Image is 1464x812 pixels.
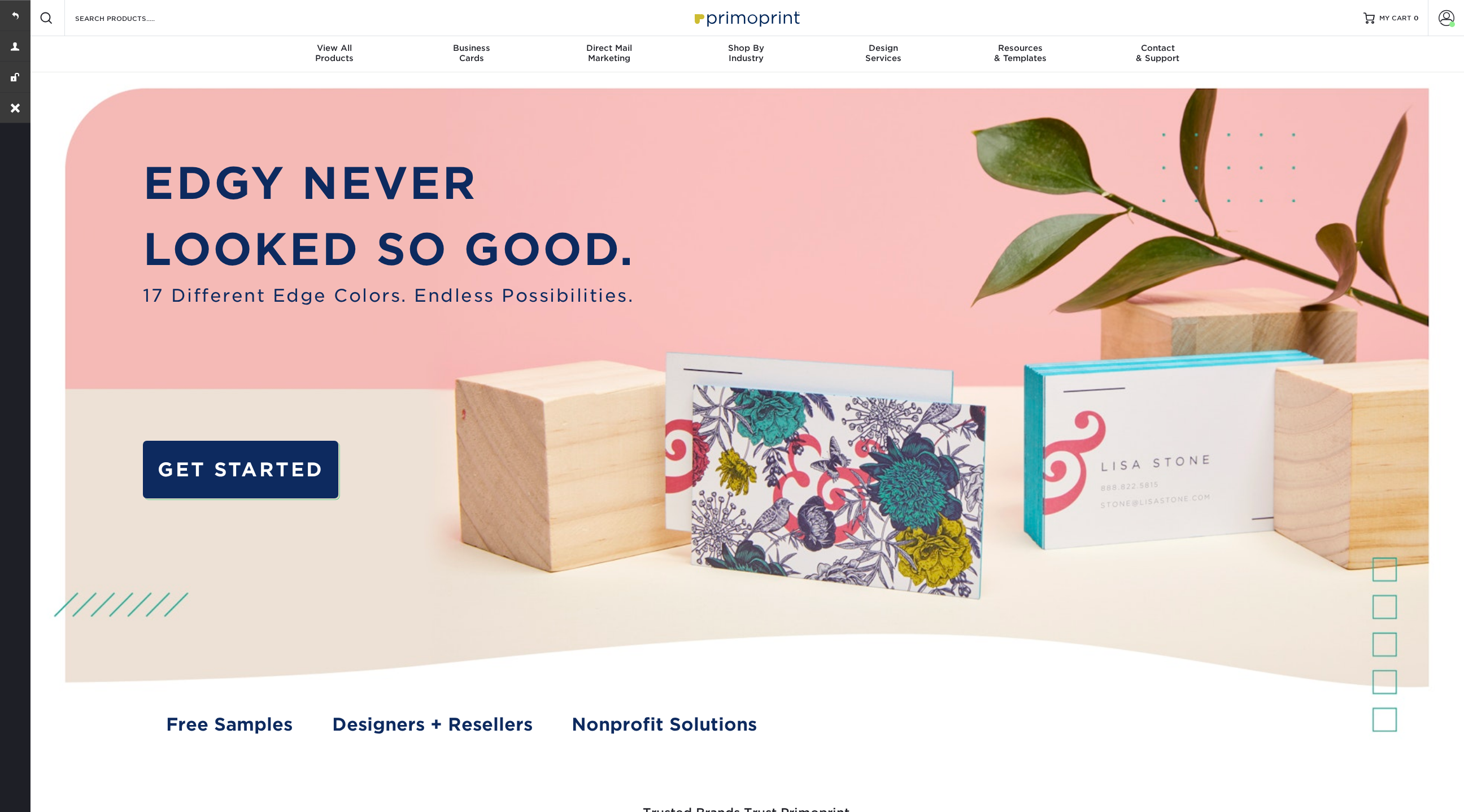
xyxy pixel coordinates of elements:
div: Products [266,43,403,63]
p: LOOKED SO GOOD. [143,216,634,283]
div: Services [814,43,952,63]
a: Designers + Resellers [332,711,533,738]
span: Shop By [678,43,815,53]
span: 0 [1414,14,1419,22]
img: Primoprint [690,6,803,30]
span: MY CART [1379,14,1411,23]
span: Contact [1089,43,1226,53]
span: Design [814,43,952,53]
a: Nonprofit Solutions [572,711,757,738]
a: DesignServices [814,36,952,72]
span: View All [266,43,403,53]
span: 17 Different Edge Colors. Endless Possibilities. [143,283,634,309]
div: & Templates [952,43,1089,63]
a: Shop ByIndustry [678,36,815,72]
a: BusinessCards [403,36,541,72]
div: & Support [1089,43,1226,63]
a: Resources& Templates [952,36,1089,72]
div: Cards [403,43,541,63]
a: Free Samples [166,711,293,738]
input: SEARCH PRODUCTS..... [74,11,184,25]
span: Resources [952,43,1089,53]
div: Industry [678,43,815,63]
a: View AllProducts [266,36,403,72]
div: Marketing [541,43,678,63]
span: Business [403,43,541,53]
p: EDGY NEVER [143,150,634,216]
a: GET STARTED [143,441,338,498]
a: Direct MailMarketing [541,36,678,72]
a: Contact& Support [1089,36,1226,72]
span: Direct Mail [541,43,678,53]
